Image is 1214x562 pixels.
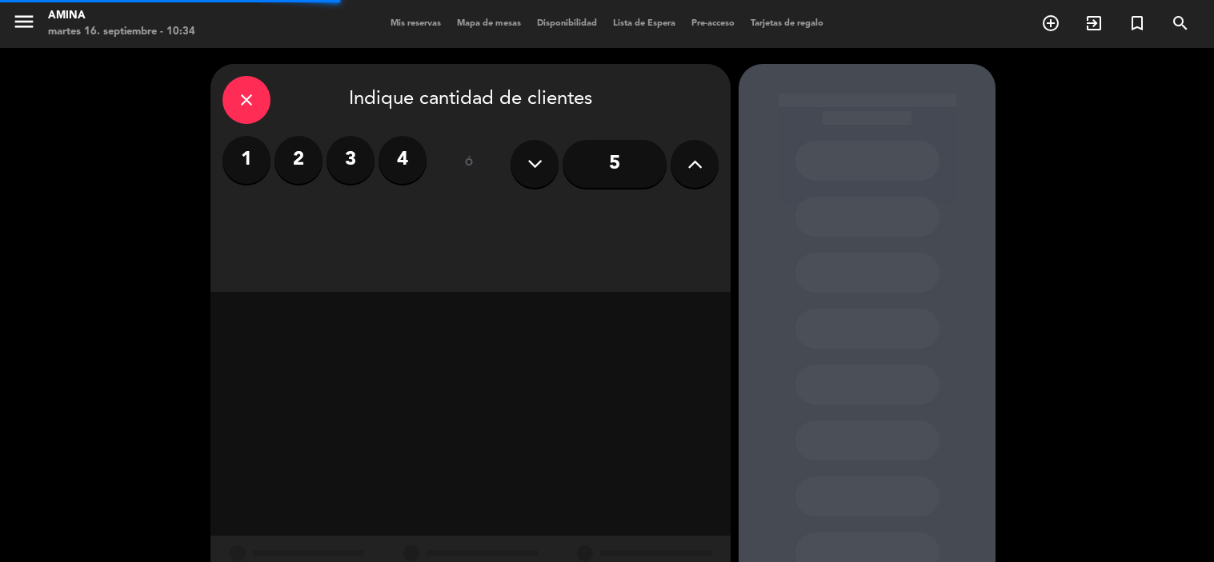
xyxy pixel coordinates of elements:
div: ó [443,136,495,192]
span: Disponibilidad [529,19,605,28]
i: close [237,90,256,110]
button: menu [12,10,36,39]
i: menu [12,10,36,34]
div: martes 16. septiembre - 10:34 [48,24,195,40]
span: Mapa de mesas [449,19,529,28]
span: Mis reservas [383,19,449,28]
i: turned_in_not [1128,14,1147,33]
span: Pre-acceso [683,19,743,28]
span: Tarjetas de regalo [743,19,831,28]
label: 1 [222,136,270,184]
div: Amina [48,8,195,24]
label: 4 [379,136,427,184]
label: 2 [274,136,323,184]
label: 3 [327,136,375,184]
i: exit_to_app [1084,14,1104,33]
span: Lista de Espera [605,19,683,28]
i: add_circle_outline [1041,14,1060,33]
i: search [1171,14,1190,33]
div: Indique cantidad de clientes [222,76,719,124]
